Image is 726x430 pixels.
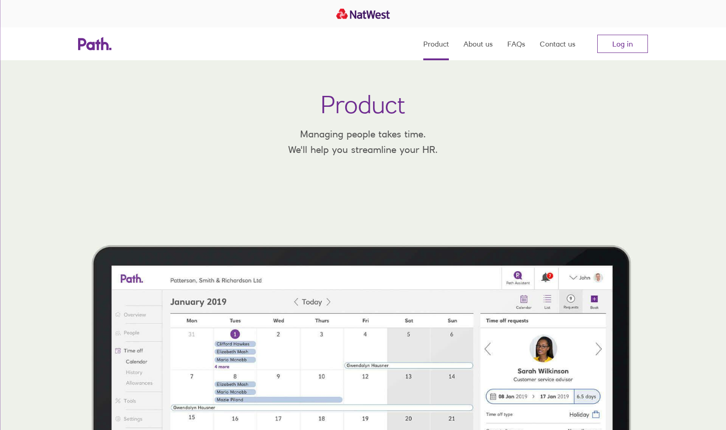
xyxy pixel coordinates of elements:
[321,89,405,119] h1: Product
[540,27,575,60] a: Contact us
[507,27,525,60] a: FAQs
[281,126,445,157] p: Managing people takes time. We'll help you streamline your HR.
[597,35,648,53] a: Log in
[423,27,449,60] a: Product
[463,27,493,60] a: About us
